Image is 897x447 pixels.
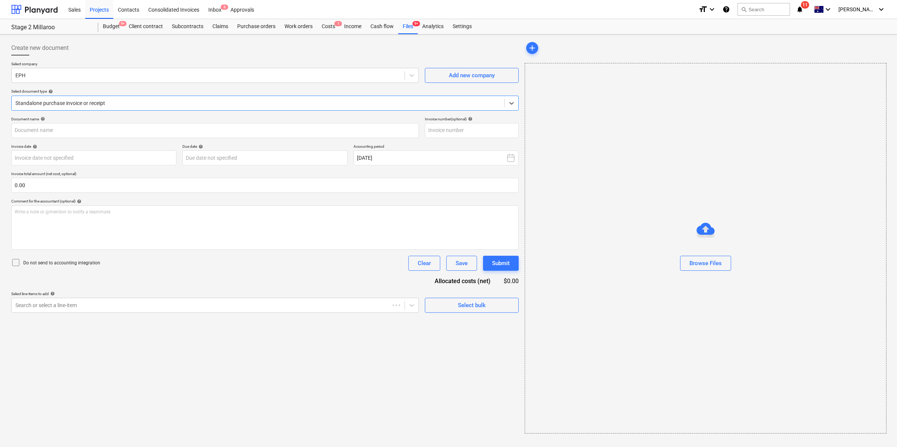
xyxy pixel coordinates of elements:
[49,291,55,296] span: help
[233,19,280,34] a: Purchase orders
[425,117,519,121] div: Invoice number (optional)
[456,258,468,268] div: Save
[418,19,448,34] a: Analytics
[119,21,126,26] span: 9+
[124,19,167,34] a: Client contract
[689,258,722,268] div: Browse Files
[458,300,486,310] div: Select bulk
[467,117,473,121] span: help
[39,117,45,121] span: help
[31,144,37,149] span: help
[167,19,208,34] a: Subcontracts
[11,199,519,204] div: Comment for the accountant (optional)
[398,19,418,34] div: Files
[680,256,731,271] button: Browse Files
[421,277,502,285] div: Allocated costs (net)
[366,19,398,34] a: Cash flow
[340,19,366,34] a: Income
[11,117,419,121] div: Document name
[823,5,832,14] i: keyboard_arrow_down
[47,89,53,94] span: help
[98,19,124,34] a: Budget9+
[503,277,519,285] div: $0.00
[741,6,747,12] span: search
[11,61,419,68] p: Select company
[425,298,519,313] button: Select bulk
[722,5,730,14] i: Knowledge base
[11,24,89,31] div: Stage 2 Millaroo
[877,5,886,14] i: keyboard_arrow_down
[98,19,124,34] div: Budget
[801,1,809,9] span: 11
[11,123,419,138] input: Document name
[707,5,716,14] i: keyboard_arrow_down
[796,5,804,14] i: notifications
[182,144,348,149] div: Due date
[425,68,519,83] button: Add new company
[528,43,537,52] span: add
[525,63,886,433] div: Browse Files
[317,19,340,34] a: Costs1
[11,171,519,178] p: Invoice total amount (net cost, optional)
[425,123,519,138] input: Invoice number
[354,144,519,150] p: Accounting period
[492,258,510,268] div: Submit
[698,5,707,14] i: format_size
[354,150,519,165] button: [DATE]
[11,89,519,94] div: Select document type
[408,256,440,271] button: Clear
[418,258,431,268] div: Clear
[412,21,420,26] span: 9+
[11,43,69,52] span: Create new document
[75,199,81,204] span: help
[334,21,342,26] span: 1
[449,70,495,80] div: Add new company
[280,19,317,34] a: Work orders
[317,19,340,34] div: Costs
[838,6,876,12] span: [PERSON_NAME]
[448,19,476,34] a: Settings
[182,150,348,165] input: Due date not specified
[11,150,176,165] input: Invoice date not specified
[221,4,228,10] span: 6
[737,3,790,16] button: Search
[23,260,100,266] p: Do not send to accounting integration
[208,19,233,34] a: Claims
[398,19,418,34] a: Files9+
[483,256,519,271] button: Submit
[11,291,419,296] div: Select line-items to add
[11,178,519,193] input: Invoice total amount (net cost, optional)
[11,144,176,149] div: Invoice date
[197,144,203,149] span: help
[446,256,477,271] button: Save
